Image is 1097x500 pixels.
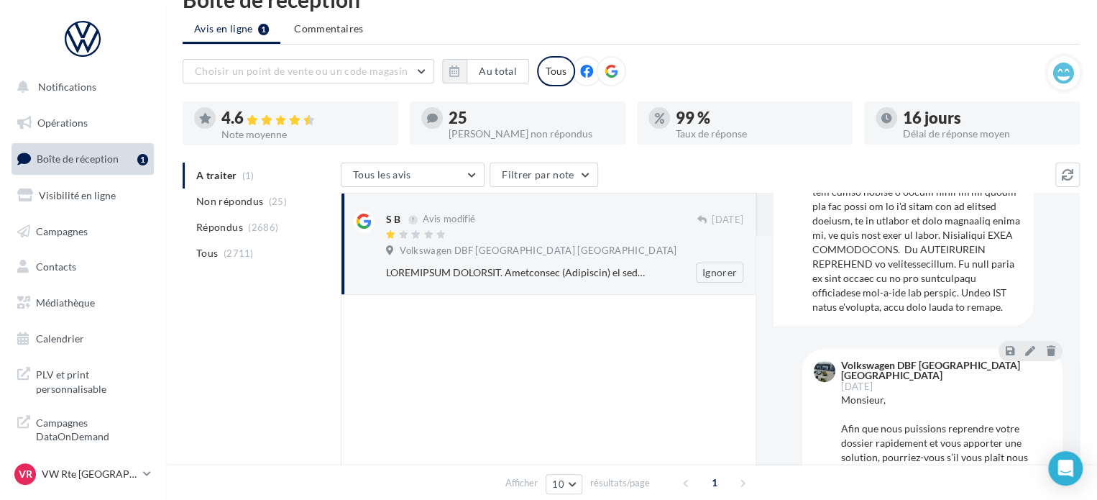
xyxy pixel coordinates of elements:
span: 10 [552,478,564,490]
a: Contacts [9,252,157,282]
div: 4.6 [221,110,387,127]
div: Tous [537,56,575,86]
span: Médiathèque [36,296,95,309]
span: Contacts [36,260,76,273]
div: 99 % [676,110,841,126]
div: Volkswagen DBF [GEOGRAPHIC_DATA] [GEOGRAPHIC_DATA] [841,360,1048,381]
div: Taux de réponse [676,129,841,139]
p: VW Rte [GEOGRAPHIC_DATA] [42,467,137,481]
button: 10 [546,474,582,494]
span: résultats/page [590,476,650,490]
button: Filtrer par note [490,163,598,187]
span: Tous les avis [353,168,411,181]
span: Boîte de réception [37,153,119,165]
span: (25) [269,196,287,207]
button: Au total [442,59,529,83]
a: Calendrier [9,324,157,354]
span: (2686) [248,222,278,233]
a: VR VW Rte [GEOGRAPHIC_DATA] [12,460,154,488]
div: Délai de réponse moyen [903,129,1068,139]
span: Afficher [505,476,538,490]
span: Volkswagen DBF [GEOGRAPHIC_DATA] [GEOGRAPHIC_DATA] [400,245,676,258]
span: Avis modifié [423,214,475,225]
span: Non répondus [196,194,263,209]
a: Boîte de réception1 [9,143,157,174]
button: Ignorer [696,263,743,283]
span: Tous [196,246,218,260]
span: Calendrier [36,332,84,345]
span: Campagnes [36,224,88,237]
span: Opérations [37,117,88,129]
button: Choisir un point de vente ou un code magasin [183,59,434,83]
div: 16 jours [903,110,1068,126]
div: Note moyenne [221,129,387,140]
span: Répondus [196,220,243,235]
span: Campagnes DataOnDemand [36,413,148,444]
a: Opérations [9,108,157,138]
span: PLV et print personnalisable [36,365,148,396]
div: 25 [449,110,614,126]
span: Commentaires [294,22,363,36]
span: Notifications [38,81,96,93]
a: Médiathèque [9,288,157,318]
div: S B [386,212,400,227]
button: Au total [467,59,529,83]
span: 1 [703,471,726,494]
div: LOREMIPSUM DOLORSIT. Ametconsec (Adipiscin) el sedd eiusmodte inci UTLABORE et DOLOREMAGN . Al en... [386,265,650,280]
div: 1 [137,154,148,165]
a: Campagnes [9,217,157,247]
div: Open Intercom Messenger [1048,451,1083,486]
span: VR [19,467,32,481]
span: [DATE] [712,214,743,227]
a: PLV et print personnalisable [9,359,157,401]
a: Campagnes DataOnDemand [9,407,157,450]
span: Choisir un point de vente ou un code magasin [195,65,408,77]
div: [PERSON_NAME] non répondus [449,129,614,139]
span: [DATE] [841,382,873,391]
span: Visibilité en ligne [39,189,116,201]
button: Notifications [9,72,151,102]
a: Visibilité en ligne [9,181,157,211]
span: (2711) [224,247,254,259]
button: Tous les avis [341,163,485,187]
